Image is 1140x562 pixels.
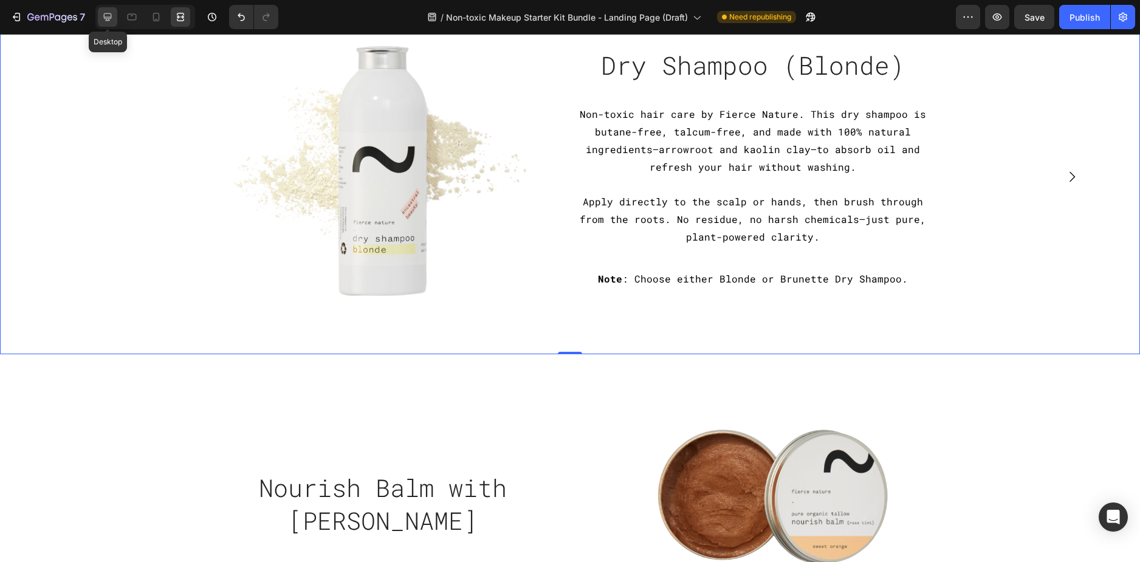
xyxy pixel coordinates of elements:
div: Open Intercom Messenger [1099,502,1128,532]
span: Nourish Balm with [PERSON_NAME] [259,437,507,502]
div: Undo/Redo [229,5,278,29]
p: Non-toxic hair care by Fierce Nature. This dry shampoo is butane-free, talcum-free, and made with... [577,72,929,142]
h2: Dry Shampoo (Blonde) [575,14,930,49]
span: Non-toxic Makeup Starter Kit Bundle - Landing Page (Draft) [446,11,688,24]
span: Need republishing [729,12,791,22]
button: Publish [1059,5,1110,29]
button: Save [1014,5,1054,29]
div: Publish [1070,11,1100,24]
span: / [441,11,444,24]
p: 7 [80,10,85,24]
strong: Note [598,238,622,251]
span: : Choose either Blonde or Brunette Dry Shampoo. [598,238,908,251]
p: Apply directly to the scalp or hands, then brush through from the roots. No residue, no harsh che... [577,159,929,211]
button: 7 [5,5,91,29]
button: Carousel Next Arrow [1055,126,1089,160]
span: Save [1025,12,1045,22]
